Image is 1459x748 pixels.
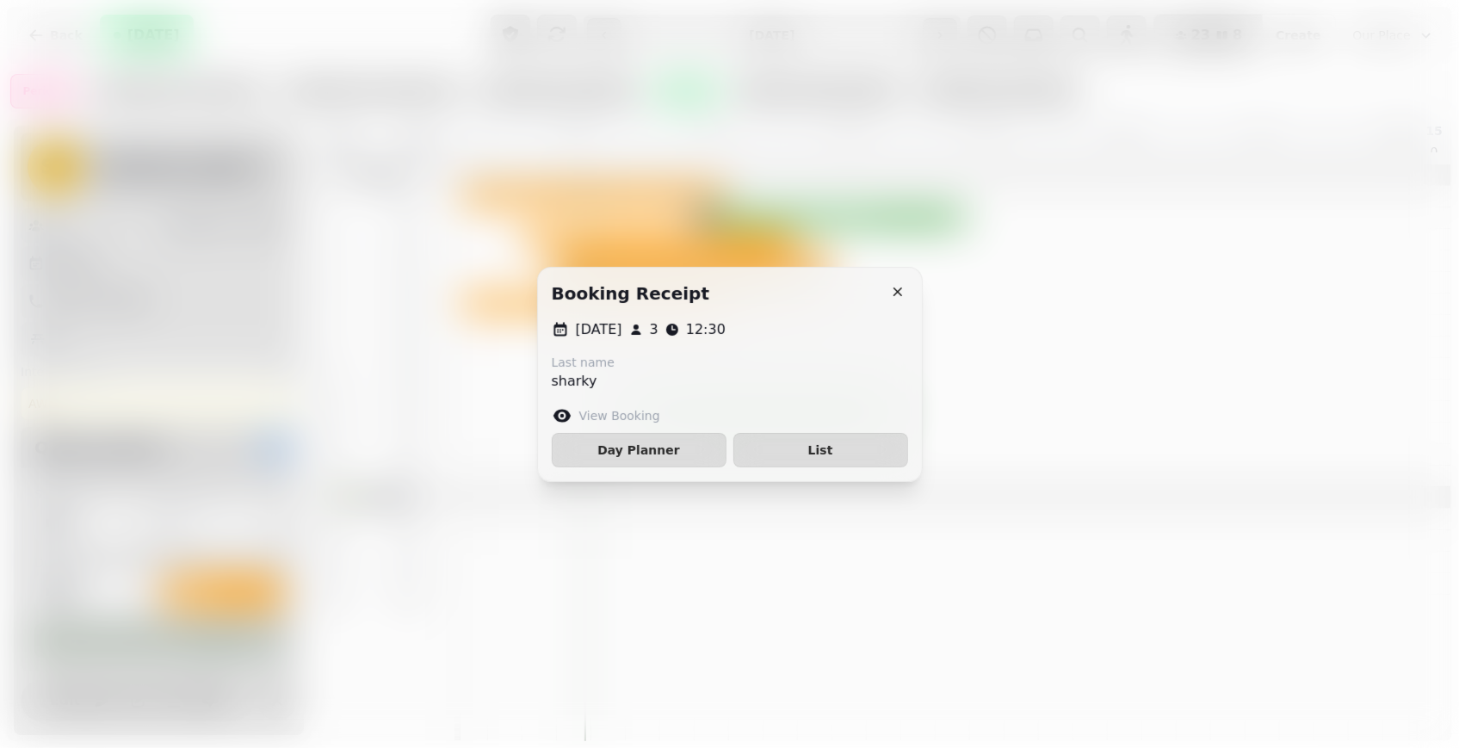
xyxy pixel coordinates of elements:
[552,354,615,371] label: Last name
[686,319,726,340] p: 12:30
[733,433,908,467] button: List
[552,433,726,467] button: Day Planner
[579,407,660,424] label: View Booking
[650,319,658,340] p: 3
[552,281,710,306] h2: Booking receipt
[566,444,712,456] span: Day Planner
[748,444,893,456] span: List
[576,319,622,340] p: [DATE]
[552,371,615,392] p: sharky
